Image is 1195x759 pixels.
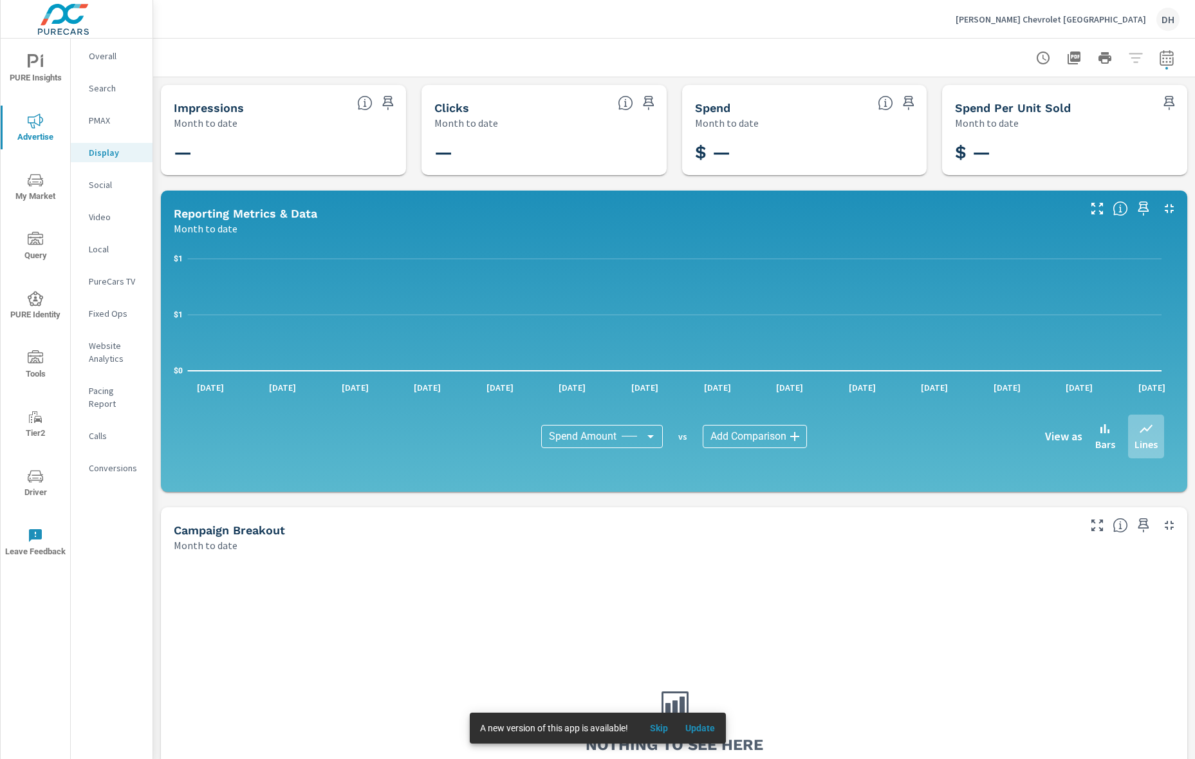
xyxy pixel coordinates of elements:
[5,291,66,323] span: PURE Identity
[1133,198,1154,219] span: Save this to your personalized report
[549,430,616,443] span: Spend Amount
[71,272,153,291] div: PureCars TV
[71,79,153,98] div: Search
[71,239,153,259] div: Local
[89,178,142,191] p: Social
[1156,8,1180,31] div: DH
[405,381,450,394] p: [DATE]
[71,336,153,368] div: Website Analytics
[5,350,66,382] span: Tools
[1159,515,1180,536] button: Minimize Widget
[89,384,142,410] p: Pacing Report
[550,381,595,394] p: [DATE]
[710,430,786,443] span: Add Comparison
[638,718,680,738] button: Skip
[174,207,317,220] h5: Reporting Metrics & Data
[5,528,66,559] span: Leave Feedback
[685,722,716,734] span: Update
[71,458,153,478] div: Conversions
[434,142,654,164] h3: —
[618,95,633,111] span: The number of times an ad was clicked by a consumer.
[89,114,142,127] p: PMAX
[71,111,153,130] div: PMAX
[480,723,628,733] span: A new version of this app is available!
[174,366,183,375] text: $0
[477,381,523,394] p: [DATE]
[71,426,153,445] div: Calls
[663,431,703,442] p: vs
[955,101,1071,115] h5: Spend Per Unit Sold
[71,46,153,66] div: Overall
[174,254,183,263] text: $1
[89,211,142,223] p: Video
[695,115,759,131] p: Month to date
[898,93,919,113] span: Save this to your personalized report
[1087,198,1107,219] button: Make Fullscreen
[5,173,66,204] span: My Market
[5,113,66,145] span: Advertise
[89,429,142,442] p: Calls
[174,538,237,553] p: Month to date
[174,142,393,164] h3: —
[174,310,183,319] text: $1
[695,101,730,115] h5: Spend
[955,142,1174,164] h3: $ —
[89,146,142,159] p: Display
[378,93,398,113] span: Save this to your personalized report
[89,339,142,365] p: Website Analytics
[638,93,659,113] span: Save this to your personalized report
[174,221,237,236] p: Month to date
[357,95,373,111] span: The number of times an ad was shown on your behalf.
[985,381,1030,394] p: [DATE]
[188,381,233,394] p: [DATE]
[1061,45,1087,71] button: "Export Report to PDF"
[541,425,663,448] div: Spend Amount
[1159,198,1180,219] button: Minimize Widget
[89,243,142,256] p: Local
[5,54,66,86] span: PURE Insights
[1159,93,1180,113] span: Save this to your personalized report
[622,381,667,394] p: [DATE]
[1135,436,1158,452] p: Lines
[1113,201,1128,216] span: Understand Display data over time and see how metrics compare to each other.
[71,175,153,194] div: Social
[174,523,285,537] h5: Campaign Breakout
[71,207,153,227] div: Video
[840,381,885,394] p: [DATE]
[260,381,305,394] p: [DATE]
[89,275,142,288] p: PureCars TV
[1045,430,1082,443] h6: View as
[767,381,812,394] p: [DATE]
[89,462,142,474] p: Conversions
[878,95,893,111] span: The amount of money spent on advertising during the period.
[703,425,807,448] div: Add Comparison
[1057,381,1102,394] p: [DATE]
[1113,518,1128,533] span: This is a summary of Display performance results by campaign. Each column can be sorted.
[680,718,721,738] button: Update
[174,101,244,115] h5: Impressions
[5,232,66,263] span: Query
[1154,45,1180,71] button: Select Date Range
[1129,381,1174,394] p: [DATE]
[89,50,142,62] p: Overall
[5,409,66,441] span: Tier2
[89,82,142,95] p: Search
[1095,436,1115,452] p: Bars
[434,115,498,131] p: Month to date
[1092,45,1118,71] button: Print Report
[5,469,66,500] span: Driver
[1,39,70,572] div: nav menu
[955,115,1019,131] p: Month to date
[89,307,142,320] p: Fixed Ops
[695,142,914,164] h3: $ —
[695,381,740,394] p: [DATE]
[1133,515,1154,536] span: Save this to your personalized report
[71,143,153,162] div: Display
[434,101,469,115] h5: Clicks
[912,381,957,394] p: [DATE]
[586,734,763,756] h3: Nothing to see here
[71,304,153,323] div: Fixed Ops
[1087,515,1107,536] button: Make Fullscreen
[956,14,1146,25] p: [PERSON_NAME] Chevrolet [GEOGRAPHIC_DATA]
[71,381,153,413] div: Pacing Report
